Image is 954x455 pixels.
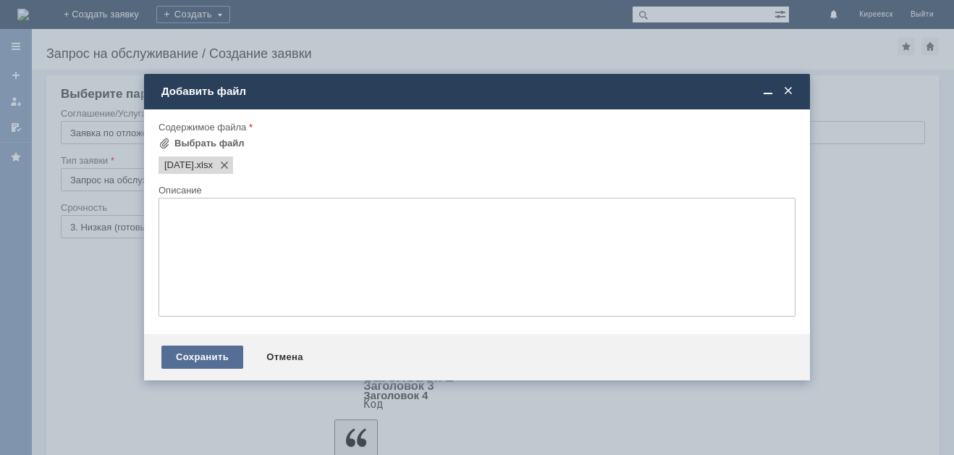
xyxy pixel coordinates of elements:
[6,6,211,29] div: Добрый вечер.Прошу удалить отложенные чеки за [DATE]
[159,122,793,132] div: Содержимое файла
[761,85,775,98] span: Свернуть (Ctrl + M)
[159,185,793,195] div: Описание
[174,138,245,149] div: Выбрать файл
[161,85,795,98] div: Добавить файл
[781,85,795,98] span: Закрыть
[194,159,213,171] span: 26.08.2025.xlsx
[164,159,194,171] span: 26.08.2025.xlsx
